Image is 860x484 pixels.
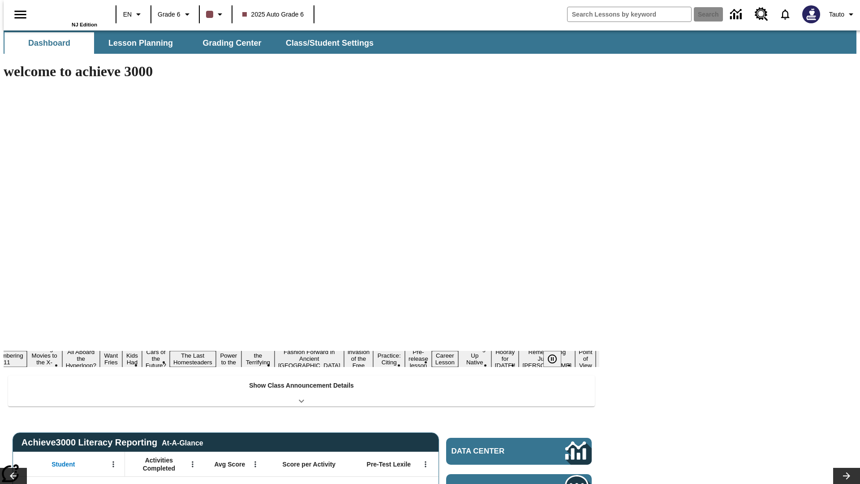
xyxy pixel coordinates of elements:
button: Lesson carousel, Next [833,468,860,484]
a: Home [39,4,97,22]
span: 2025 Auto Grade 6 [242,10,304,19]
button: Dashboard [4,32,94,54]
h1: welcome to achieve 3000 [4,63,599,80]
span: EN [123,10,132,19]
button: Slide 8 Solar Power to the People [216,344,242,374]
button: Class/Student Settings [279,32,381,54]
a: Data Center [725,2,749,27]
button: Lesson Planning [96,32,185,54]
span: Pre-Test Lexile [367,460,411,468]
span: Score per Activity [283,460,336,468]
div: SubNavbar [4,32,382,54]
button: Class color is dark brown. Change class color [202,6,229,22]
button: Slide 19 The Constitution's Balancing Act [596,344,639,374]
a: Resource Center, Will open in new tab [749,2,774,26]
button: Slide 6 Cars of the Future? [142,347,170,370]
button: Slide 2 Taking Movies to the X-Dimension [27,344,62,374]
button: Slide 4 Do You Want Fries With That? [100,337,122,380]
span: Data Center [451,447,535,456]
p: Show Class Announcement Details [249,381,354,390]
button: Grading Center [187,32,277,54]
button: Open Menu [249,458,262,471]
button: Slide 9 Attack of the Terrifying Tomatoes [241,344,275,374]
button: Slide 10 Fashion Forward in Ancient Rome [275,347,344,370]
button: Open Menu [186,458,199,471]
div: Show Class Announcement Details [8,376,595,406]
button: Slide 17 Remembering Justice O'Connor [519,347,575,370]
button: Open Menu [107,458,120,471]
button: Slide 11 The Invasion of the Free CD [344,341,374,377]
button: Slide 18 Point of View [575,347,596,370]
button: Language: EN, Select a language [119,6,148,22]
span: Grade 6 [158,10,181,19]
button: Slide 12 Mixed Practice: Citing Evidence [373,344,405,374]
div: Pause [543,351,570,367]
button: Grade: Grade 6, Select a grade [154,6,196,22]
span: NJ Edition [72,22,97,27]
button: Slide 7 The Last Homesteaders [170,351,216,367]
div: At-A-Glance [162,437,203,447]
a: Notifications [774,3,797,26]
span: Student [52,460,75,468]
button: Profile/Settings [826,6,860,22]
span: Activities Completed [129,456,189,472]
button: Slide 13 Pre-release lesson [405,347,432,370]
button: Slide 16 Hooray for Constitution Day! [491,347,519,370]
button: Slide 5 Dirty Jobs Kids Had To Do [122,337,142,380]
input: search field [568,7,691,22]
button: Open side menu [7,1,34,28]
a: Data Center [446,438,592,465]
button: Select a new avatar [797,3,826,26]
button: Pause [543,351,561,367]
button: Slide 14 Career Lesson [432,351,458,367]
div: SubNavbar [4,30,856,54]
button: Open Menu [419,458,432,471]
img: Avatar [802,5,820,23]
div: Home [39,3,97,27]
button: Slide 3 All Aboard the Hyperloop? [62,347,100,370]
span: Avg Score [214,460,245,468]
span: Tauto [829,10,844,19]
button: Slide 15 Cooking Up Native Traditions [458,344,491,374]
span: Achieve3000 Literacy Reporting [21,437,203,448]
